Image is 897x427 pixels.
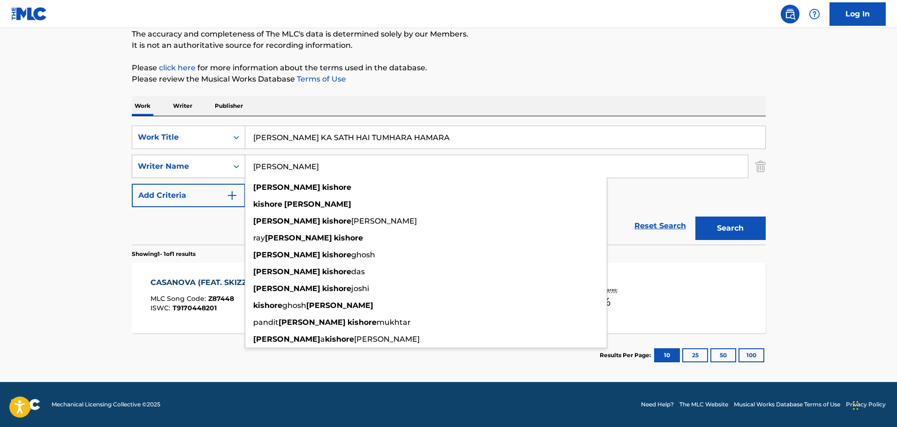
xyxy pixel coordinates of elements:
[322,284,351,293] strong: kishore
[132,40,766,51] p: It is not an authoritative source for recording information.
[132,263,766,333] a: CASANOVA (FEAT. SKIZZY MARS & G-EAZY)MLC Song Code:Z87448ISWC:T9170448201Writers (9)[PERSON_NAME]...
[132,96,153,116] p: Work
[265,233,332,242] strong: [PERSON_NAME]
[138,161,222,172] div: Writer Name
[132,250,196,258] p: Showing 1 - 1 of 1 results
[805,5,824,23] div: Help
[755,155,766,178] img: Delete Criterion
[253,301,282,310] strong: kishore
[253,233,265,242] span: ray
[212,96,246,116] p: Publisher
[132,62,766,74] p: Please for more information about the terms used in the database.
[132,126,766,245] form: Search Form
[226,190,238,201] img: 9d2ae6d4665cec9f34b9.svg
[734,400,840,409] a: Musical Works Database Terms of Use
[253,250,320,259] strong: [PERSON_NAME]
[351,217,417,225] span: [PERSON_NAME]
[809,8,820,20] img: help
[377,318,411,327] span: mukhtar
[347,318,377,327] strong: kishore
[334,233,363,242] strong: kishore
[781,5,799,23] a: Public Search
[630,216,691,236] a: Reset Search
[682,348,708,362] button: 25
[295,75,346,83] a: Terms of Use
[173,304,217,312] span: T9170448201
[600,351,653,360] p: Results Per Page:
[322,267,351,276] strong: kishore
[850,382,897,427] iframe: Chat Widget
[151,277,325,288] div: CASANOVA (FEAT. SKIZZY MARS & G-EAZY)
[11,399,40,410] img: logo
[52,400,160,409] span: Mechanical Licensing Collective © 2025
[253,284,320,293] strong: [PERSON_NAME]
[351,250,375,259] span: ghosh
[132,184,245,207] button: Add Criteria
[325,335,354,344] strong: kishore
[784,8,796,20] img: search
[151,294,208,303] span: MLC Song Code :
[170,96,195,116] p: Writer
[253,267,320,276] strong: [PERSON_NAME]
[641,400,674,409] a: Need Help?
[253,318,279,327] span: pandit
[151,304,173,312] span: ISWC :
[282,301,306,310] span: ghosh
[306,301,373,310] strong: [PERSON_NAME]
[284,200,351,209] strong: [PERSON_NAME]
[679,400,728,409] a: The MLC Website
[695,217,766,240] button: Search
[322,217,351,225] strong: kishore
[253,183,320,192] strong: [PERSON_NAME]
[11,7,47,21] img: MLC Logo
[853,391,859,420] div: Drag
[253,335,320,344] strong: [PERSON_NAME]
[253,200,282,209] strong: kishore
[132,74,766,85] p: Please review the Musical Works Database
[208,294,234,303] span: Z87448
[253,217,320,225] strong: [PERSON_NAME]
[320,335,325,344] span: a
[132,29,766,40] p: The accuracy and completeness of The MLC's data is determined solely by our Members.
[322,250,351,259] strong: kishore
[351,284,369,293] span: joshi
[739,348,764,362] button: 100
[138,132,222,143] div: Work Title
[354,335,420,344] span: [PERSON_NAME]
[279,318,346,327] strong: [PERSON_NAME]
[654,348,680,362] button: 10
[829,2,886,26] a: Log In
[846,400,886,409] a: Privacy Policy
[351,267,365,276] span: das
[159,63,196,72] a: click here
[710,348,736,362] button: 50
[322,183,351,192] strong: kishore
